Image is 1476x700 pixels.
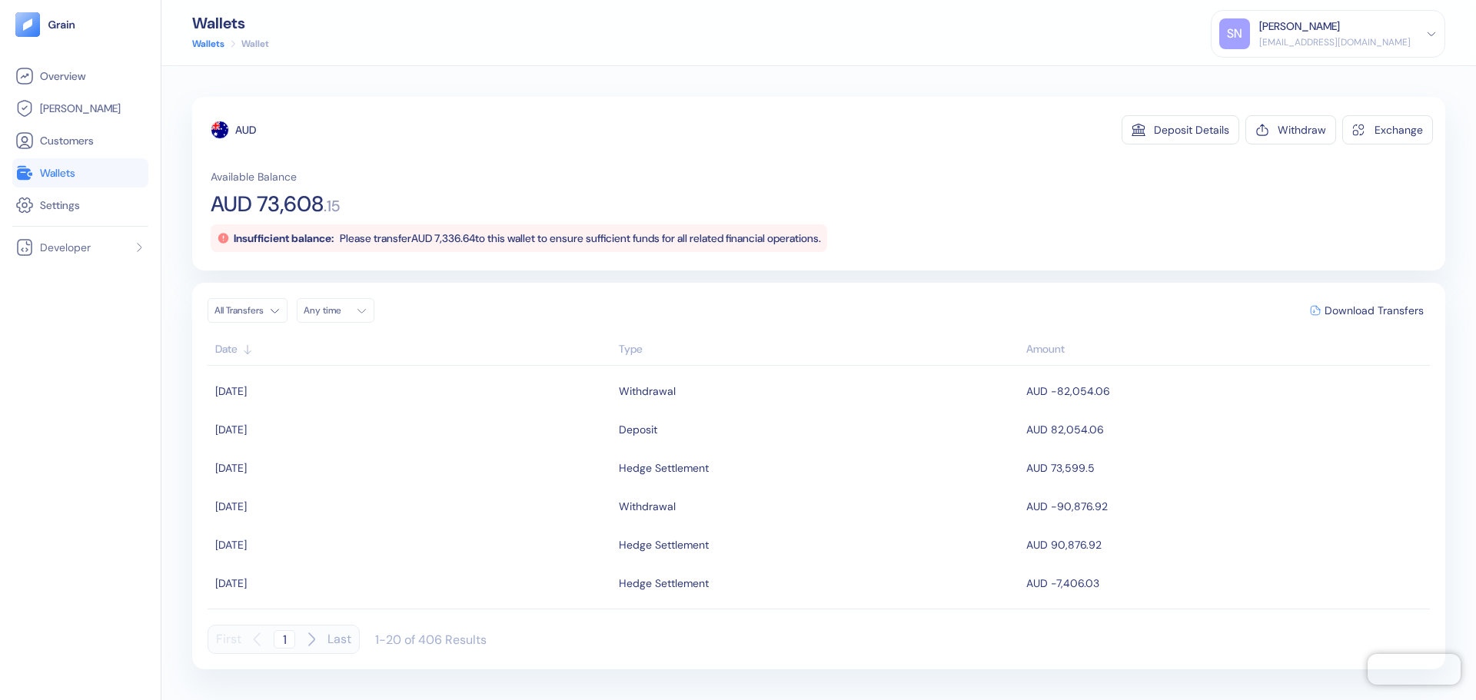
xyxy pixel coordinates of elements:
div: Wallets [192,15,269,31]
span: Please transfer AUD 7,336.64 to this wallet to ensure sufficient funds for all related financial ... [340,231,821,245]
span: Wallets [40,165,75,181]
a: Settings [15,196,145,214]
div: [EMAIL_ADDRESS][DOMAIN_NAME] [1259,35,1411,49]
a: Wallets [192,37,224,51]
div: Any time [304,304,350,317]
button: Deposit Details [1122,115,1239,144]
div: Hedge Settlement [619,532,709,558]
span: Insufficient balance: [234,231,334,245]
iframe: Chatra live chat [1368,654,1461,685]
a: Wallets [15,164,145,182]
span: Settings [40,197,80,213]
a: Overview [15,67,145,85]
td: [DATE] [208,526,615,564]
div: Withdrawal [619,493,676,519]
div: Hedge Settlement [619,455,709,481]
span: . 15 [324,198,340,214]
td: [DATE] [208,487,615,526]
td: [DATE] [208,449,615,487]
td: [DATE] [208,372,615,410]
div: Withdraw [1278,124,1326,135]
td: AUD 73,599.5 [1022,449,1430,487]
a: Customers [15,131,145,150]
span: Download Transfers [1325,305,1424,316]
img: logo-tablet-V2.svg [15,12,40,37]
button: Withdraw [1245,115,1336,144]
button: Exchange [1342,115,1433,144]
a: [PERSON_NAME] [15,99,145,118]
div: Deposit [619,416,657,443]
td: AUD -82,054.06 [1022,372,1430,410]
button: First [216,625,241,654]
div: Withdrawal [619,378,676,404]
td: AUD 90,876.92 [1022,526,1430,564]
td: [DATE] [208,564,615,602]
div: SN [1219,18,1250,49]
span: Available Balance [211,169,297,184]
td: AUD 82,054.06 [1022,410,1430,449]
div: AUD [235,122,256,138]
div: Hedge Settlement [619,570,709,596]
span: Developer [40,240,91,255]
button: Download Transfers [1304,299,1430,322]
td: [DATE] [208,410,615,449]
div: Sort descending [1026,341,1422,357]
button: Last [327,625,351,654]
span: Overview [40,68,85,84]
div: [PERSON_NAME] [1259,18,1340,35]
td: AUD -7,406.03 [1022,564,1430,602]
div: 1-20 of 406 Results [375,632,487,648]
img: logo [48,19,76,30]
button: Any time [297,298,374,323]
div: Sort ascending [215,341,611,357]
span: [PERSON_NAME] [40,101,121,116]
div: Exchange [1375,124,1423,135]
div: Sort ascending [619,341,1019,357]
div: Deposit Details [1154,124,1229,135]
span: Customers [40,133,94,148]
span: AUD 73,608 [211,194,324,215]
td: AUD -90,876.92 [1022,487,1430,526]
